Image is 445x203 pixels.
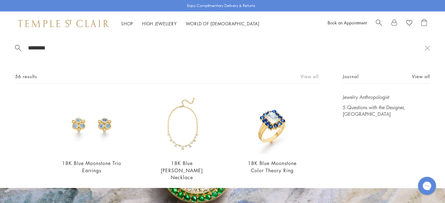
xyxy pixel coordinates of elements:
a: ShopShop [121,21,133,27]
img: Temple St. Clair [18,20,109,27]
a: Jewelry Anthropologist [343,94,430,100]
a: 18K Blue Moonstone Color Theory Ring [248,160,297,173]
span: Journal [343,73,359,80]
span: 56 results [15,73,37,80]
a: 5 Questions with the Designer, [GEOGRAPHIC_DATA] [343,104,430,117]
a: High JewelleryHigh Jewellery [142,21,177,27]
iframe: Gorgias live chat messenger [415,175,439,197]
a: View all [412,73,430,80]
nav: Main navigation [121,20,260,27]
a: Book an Appointment [328,20,367,26]
a: Open Shopping Bag [421,19,427,28]
p: Enjoy Complimentary Delivery & Returns [187,3,255,9]
a: Search [376,19,382,28]
a: 18K Blue Moonstone Trio Earrings [62,160,121,173]
a: View Wishlist [406,19,412,28]
a: 18K Blue [PERSON_NAME] Necklace [161,160,203,180]
img: 18K Blue Moon Theo Necklace [152,94,212,154]
img: 18K Blue Moonstone Trio Earrings [61,94,122,154]
a: View all [300,73,319,80]
img: 18K Blue Moonstone Color Theory Ring [242,94,302,154]
a: World of [DEMOGRAPHIC_DATA]World of [DEMOGRAPHIC_DATA] [186,21,260,27]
